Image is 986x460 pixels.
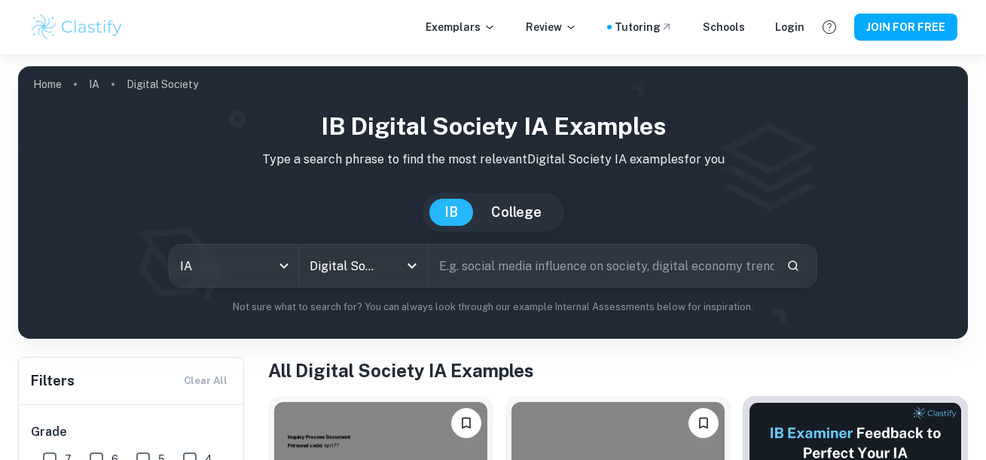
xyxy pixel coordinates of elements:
[615,19,673,35] a: Tutoring
[451,408,481,438] button: Please log in to bookmark exemplars
[33,74,62,95] a: Home
[31,423,233,441] h6: Grade
[703,19,745,35] a: Schools
[476,199,557,226] button: College
[30,108,956,145] h1: IB Digital Society IA examples
[127,76,198,93] p: Digital Society
[817,14,842,40] button: Help and Feedback
[268,357,968,384] h1: All Digital Society IA Examples
[780,253,806,279] button: Search
[426,19,496,35] p: Exemplars
[854,14,957,41] button: JOIN FOR FREE
[775,19,804,35] a: Login
[30,300,956,315] p: Not sure what to search for? You can always look through our example Internal Assessments below f...
[429,199,473,226] button: IB
[31,370,75,391] h6: Filters
[526,19,577,35] p: Review
[30,151,956,169] p: Type a search phrase to find the most relevant Digital Society IA examples for you
[688,408,719,438] button: Please log in to bookmark exemplars
[29,12,125,42] img: Clastify logo
[169,245,298,287] div: IA
[89,74,99,95] a: IA
[18,66,968,339] img: profile cover
[401,255,423,276] button: Open
[429,245,774,287] input: E.g. social media influence on society, digital economy trends, cybersecurity issues...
